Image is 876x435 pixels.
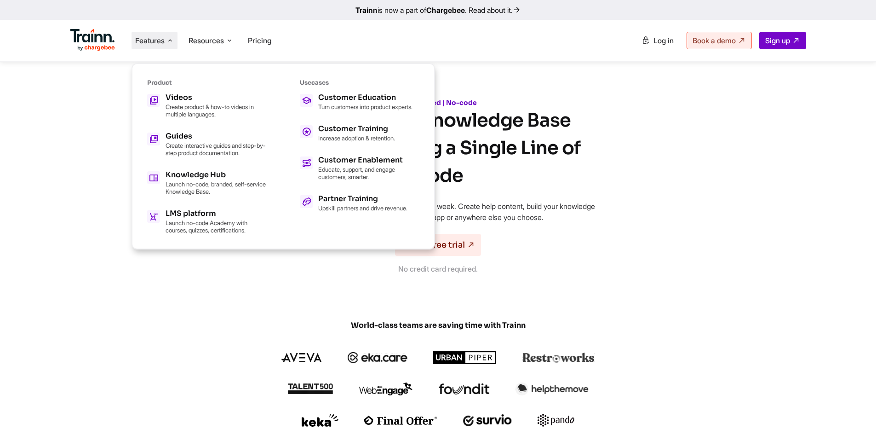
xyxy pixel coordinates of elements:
[359,383,412,395] img: webengage logo
[189,35,224,46] span: Resources
[759,32,806,49] a: Sign up
[318,94,412,101] h5: Customer Education
[287,383,333,394] img: talent500 logo
[273,201,604,223] p: Launch a 24/7 self-service knowledge base in a week. Create help content, build your knowledge ba...
[147,171,267,195] a: Knowledge Hub Launch no-code, branded, self-service Knowledge Base.
[166,133,267,140] h5: Guides
[273,99,604,107] h6: AI-powered | No-code
[318,157,419,164] h5: Customer Enablement
[318,134,395,142] p: Increase adoption & retention.
[166,210,267,217] h5: LMS platform
[463,414,512,426] img: survio logo
[765,36,790,45] span: Sign up
[433,351,497,364] img: urbanpiper logo
[318,204,407,212] p: Upskill partners and drive revenue.
[364,416,437,425] img: finaloffer logo
[318,125,395,133] h5: Customer Training
[166,103,267,118] p: Create product & how-to videos in multiple languages.
[147,133,267,157] a: Guides Create interactive guides and step-by-step product documentation.
[318,166,419,180] p: Educate, support, and engage customers, smarter.
[70,29,115,51] img: Trainn Logo
[166,171,267,179] h5: Knowledge Hub
[218,320,659,331] span: World-class teams are saving time with Trainn
[355,6,378,15] b: Trainn
[135,35,165,46] span: Features
[318,195,407,203] h5: Partner Training
[166,219,267,234] p: Launch no-code Academy with courses, quizzes, certifications.
[398,263,478,274] p: No credit card required.
[426,6,465,15] b: Chargebee
[300,125,419,142] a: Customer Training Increase adoption & retention.
[515,383,589,395] img: helpthemove logo
[830,391,876,435] iframe: Chat Widget
[693,36,736,45] span: Book a demo
[438,383,490,394] img: foundit logo
[302,414,338,427] img: keka logo
[653,36,674,45] span: Log in
[395,234,481,256] a: Start a free trial
[522,353,595,363] img: restroworks logo
[300,94,419,110] a: Customer Education Turn customers into product experts.
[281,353,322,362] img: aveva logo
[300,195,419,212] a: Partner Training Upskill partners and drive revenue.
[166,180,267,195] p: Launch no-code, branded, self-service Knowledge Base.
[147,210,267,234] a: LMS platform Launch no-code Academy with courses, quizzes, certifications.
[318,103,412,110] p: Turn customers into product experts.
[300,79,419,87] h6: Usecases
[348,352,407,363] img: ekacare logo
[636,32,679,49] a: Log in
[248,36,271,45] a: Pricing
[273,107,604,190] h1: Launch Your Knowledge Base Without Writing a Single Line of Code
[687,32,752,49] a: Book a demo
[166,94,267,101] h5: Videos
[300,157,419,180] a: Customer Enablement Educate, support, and engage customers, smarter.
[166,142,267,157] p: Create interactive guides and step-by-step product documentation.
[538,414,574,427] img: pando logo
[147,94,267,118] a: Videos Create product & how-to videos in multiple languages.
[147,79,267,87] h6: Product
